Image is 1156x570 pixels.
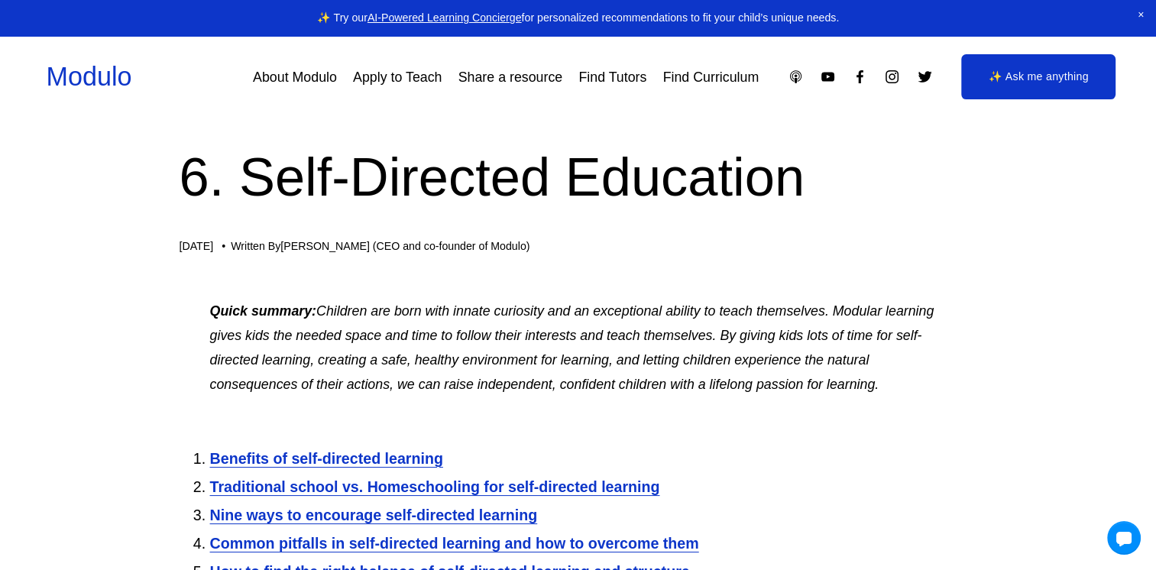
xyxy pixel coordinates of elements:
[353,63,442,91] a: Apply to Teach
[884,69,900,85] a: Instagram
[210,303,316,319] em: Quick summary:
[458,63,563,91] a: Share a resource
[180,140,977,215] h1: 6. Self-Directed Education
[280,240,529,252] a: [PERSON_NAME] (CEO and co-founder of Modulo)
[917,69,933,85] a: Twitter
[961,54,1116,100] a: ✨ Ask me anything
[852,69,868,85] a: Facebook
[788,69,804,85] a: Apple Podcasts
[820,69,836,85] a: YouTube
[210,507,538,523] a: Nine ways to encourage self-directed learning
[253,63,337,91] a: About Modulo
[231,240,529,253] div: Written By
[47,62,132,91] a: Modulo
[210,535,699,552] a: Common pitfalls in self-directed learning and how to overcome them
[210,478,660,495] a: Traditional school vs. Homeschooling for self-directed learning
[663,63,759,91] a: Find Curriculum
[578,63,646,91] a: Find Tutors
[180,240,214,252] span: [DATE]
[368,11,522,24] a: AI-Powered Learning Concierge
[210,303,938,392] em: Children are born with innate curiosity and an exceptional ability to teach themselves. Modular l...
[210,450,443,467] a: Benefits of self-directed learning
